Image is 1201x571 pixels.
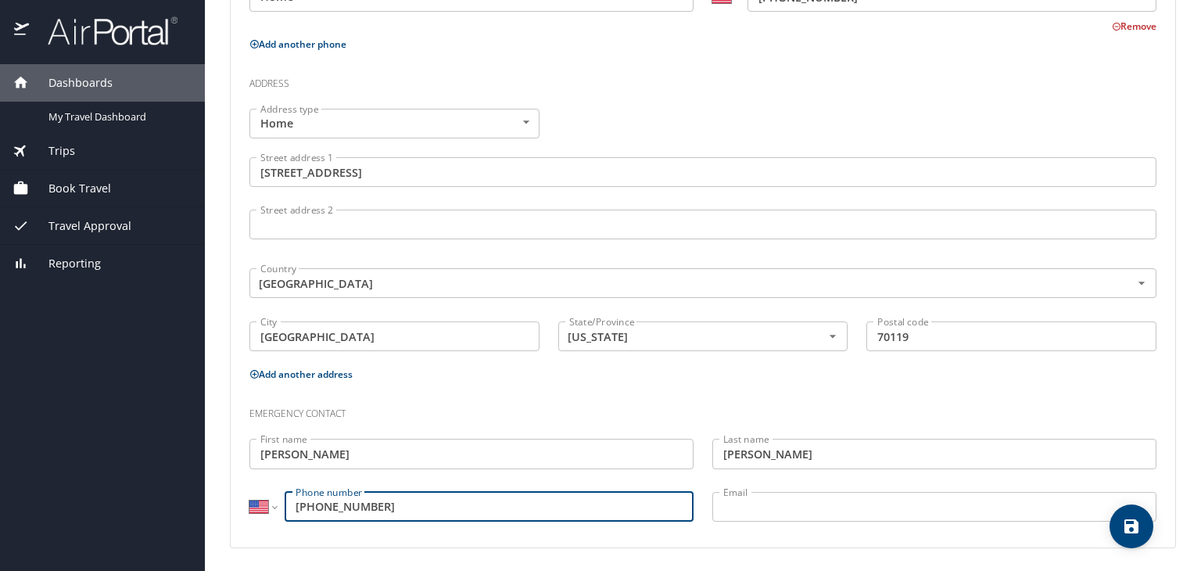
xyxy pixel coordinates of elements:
img: icon-airportal.png [14,16,30,46]
span: Reporting [29,255,101,272]
div: Home [249,109,540,138]
span: My Travel Dashboard [48,110,186,124]
img: airportal-logo.png [30,16,177,46]
span: Dashboards [29,74,113,92]
button: Add another phone [249,38,346,51]
button: Remove [1112,20,1156,33]
span: Trips [29,142,75,160]
span: Travel Approval [29,217,131,235]
h3: Emergency contact [249,397,1156,423]
button: Open [823,327,842,346]
button: Open [1132,274,1151,293]
button: Add another address [249,368,353,381]
span: Book Travel [29,180,111,197]
button: save [1110,505,1153,548]
h3: Address [249,66,1156,93]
